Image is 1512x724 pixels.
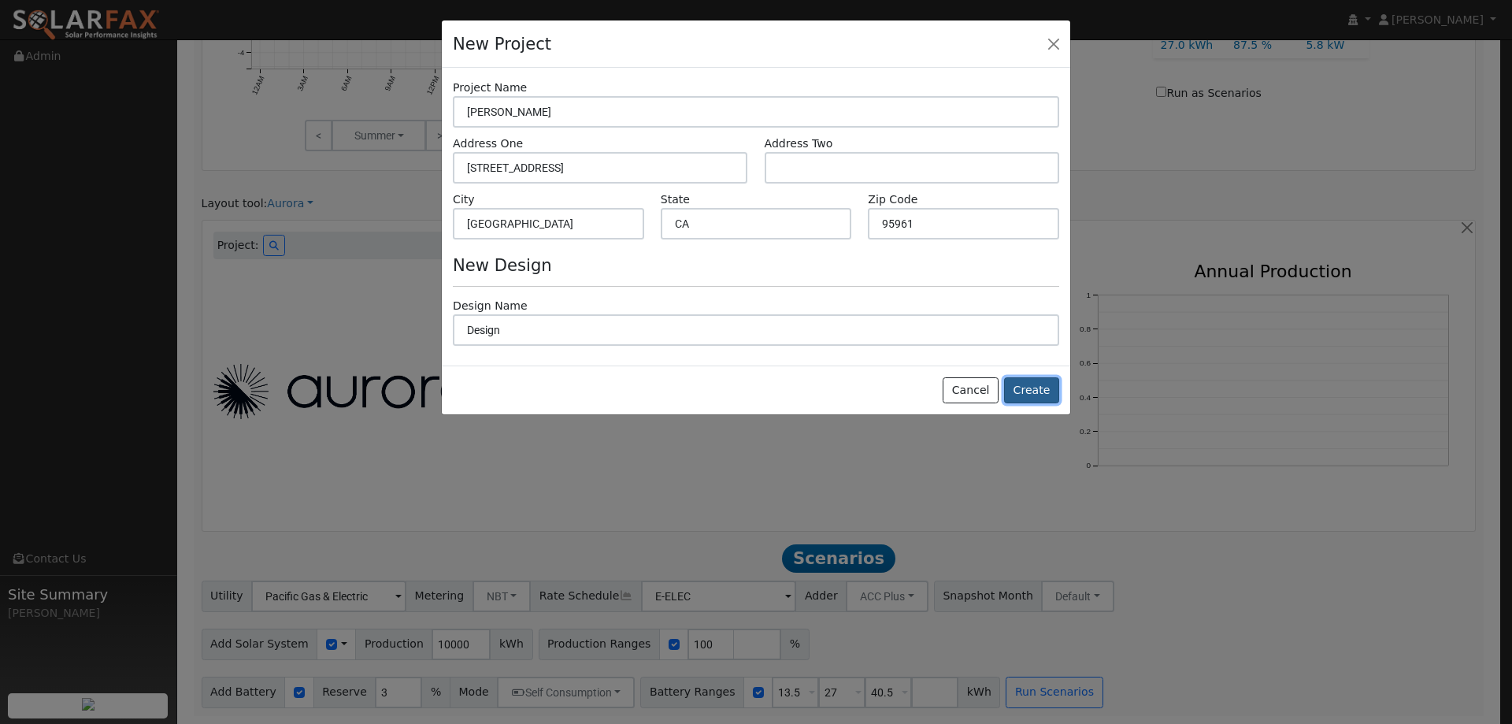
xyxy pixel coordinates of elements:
[453,32,551,57] h4: New Project
[661,191,690,208] label: State
[868,191,917,208] label: Zip Code
[943,377,999,404] button: Cancel
[453,136,523,152] label: Address One
[453,255,1059,275] h4: New Design
[1004,377,1059,404] button: Create
[453,191,475,208] label: City
[453,80,527,96] label: Project Name
[453,298,528,314] label: Design Name
[765,136,833,152] label: Address Two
